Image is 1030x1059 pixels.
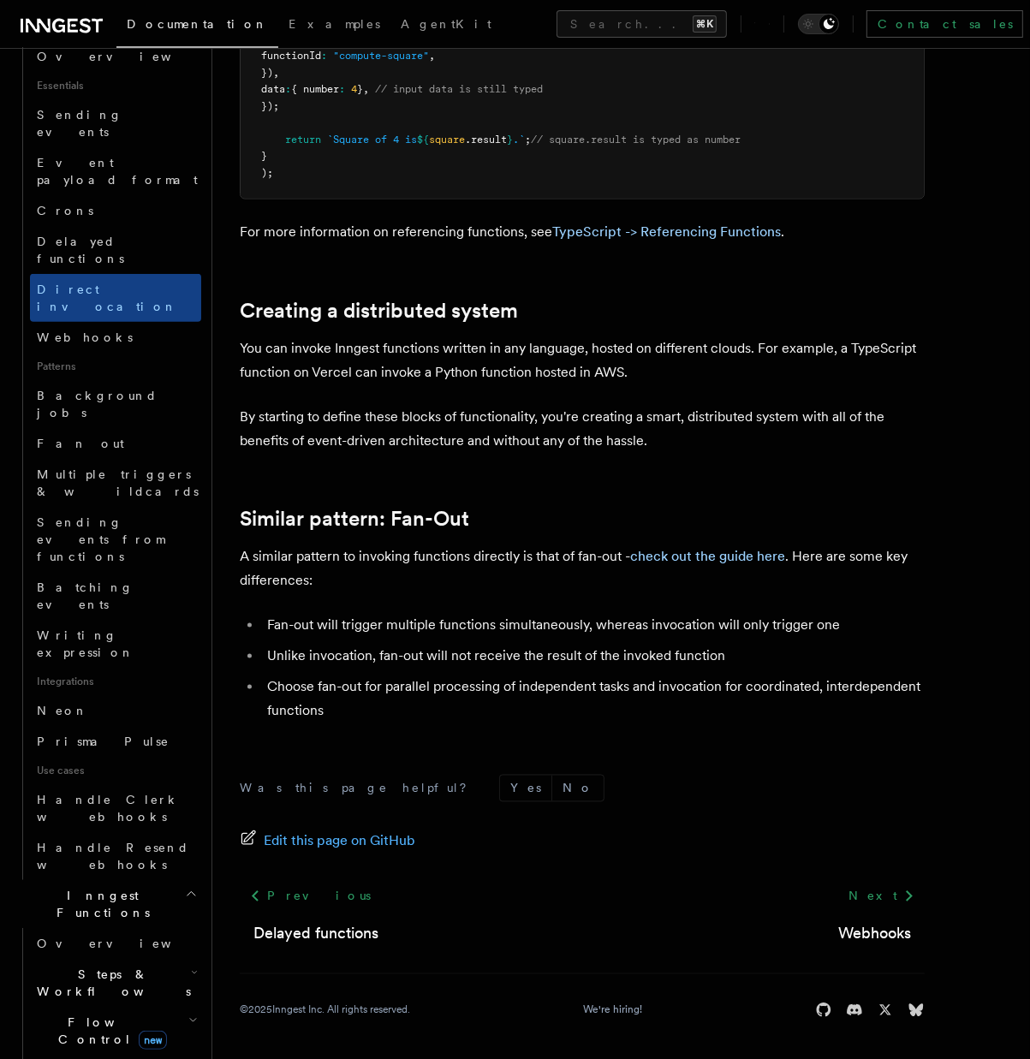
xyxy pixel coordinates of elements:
span: data [261,83,285,95]
a: Event payload format [30,147,201,195]
span: : [339,83,345,95]
span: // square.result is typed as number [531,134,741,146]
span: `Square of 4 is [327,134,417,146]
span: }); [261,100,279,112]
span: Writing expression [37,628,134,659]
span: Essentials [30,72,201,99]
span: Inngest Functions [14,887,185,921]
span: Direct invocation [37,283,177,313]
span: Prisma Pulse [37,735,170,748]
a: Documentation [116,5,278,48]
span: Overview [37,50,213,63]
span: Delayed functions [37,235,124,265]
span: "compute-square" [333,50,429,62]
a: Multiple triggers & wildcards [30,459,201,507]
span: Use cases [30,757,201,784]
span: Edit this page on GitHub [264,830,415,854]
a: Delayed functions [253,922,378,946]
a: Edit this page on GitHub [240,830,415,854]
a: Delayed functions [30,226,201,274]
span: Neon [37,704,88,717]
a: We're hiring! [583,1003,642,1017]
span: } [507,134,513,146]
a: Neon [30,695,201,726]
a: Fan out [30,428,201,459]
a: Writing expression [30,620,201,668]
a: Overview [30,41,201,72]
span: } [261,150,267,162]
span: Crons [37,204,93,217]
span: Handle Clerk webhooks [37,793,180,824]
li: Unlike invocation, fan-out will not receive the result of the invoked function [262,645,925,669]
p: By starting to define these blocks of functionality, you're creating a smart, distributed system ... [240,405,925,453]
a: Previous [240,881,381,912]
span: square [429,134,465,146]
a: Overview [30,928,201,959]
p: You can invoke Inngest functions written in any language, hosted on different clouds. For example... [240,336,925,384]
span: }) [261,67,273,79]
span: ; [525,134,531,146]
span: Batching events [37,580,134,611]
button: Flow Controlnew [30,1007,201,1055]
a: Examples [278,5,390,46]
a: Sending events [30,99,201,147]
span: Webhooks [37,330,133,344]
span: Documentation [127,17,268,31]
span: new [139,1031,167,1050]
span: Fan out [37,437,124,450]
a: Direct invocation [30,274,201,322]
a: Background jobs [30,380,201,428]
a: Similar pattern: Fan-Out [240,508,469,532]
a: Prisma Pulse [30,726,201,757]
p: For more information on referencing functions, see . [240,220,925,244]
span: , [363,83,369,95]
span: : [321,50,327,62]
span: : [285,83,291,95]
a: Creating a distributed system [240,299,518,323]
button: No [552,776,604,801]
span: 4 [351,83,357,95]
span: , [273,67,279,79]
span: Integrations [30,668,201,695]
span: ${ [417,134,429,146]
span: Background jobs [37,389,158,419]
a: Batching events [30,572,201,620]
span: , [429,50,435,62]
button: Search...⌘K [557,10,727,38]
span: functionId [261,50,321,62]
a: check out the guide here [630,549,785,565]
a: TypeScript -> Referencing Functions [552,223,781,240]
button: Inngest Functions [14,880,201,928]
span: Examples [289,17,380,31]
span: // input data is still typed [375,83,543,95]
span: Multiple triggers & wildcards [37,467,199,498]
a: Webhooks [30,322,201,353]
a: Next [838,881,925,912]
button: Steps & Workflows [30,959,201,1007]
a: Handle Clerk webhooks [30,784,201,832]
span: Patterns [30,353,201,380]
span: .result [465,134,507,146]
span: return [285,134,321,146]
span: Flow Control [30,1014,188,1048]
span: Steps & Workflows [30,966,191,1000]
p: A similar pattern to invoking functions directly is that of fan-out - . Here are some key differe... [240,545,925,593]
span: Event payload format [37,156,198,187]
button: Yes [500,776,551,801]
span: Sending events [37,108,122,139]
div: © 2025 Inngest Inc. All rights reserved. [240,1003,410,1017]
a: Contact sales [866,10,1023,38]
a: Handle Resend webhooks [30,832,201,880]
span: Sending events from functions [37,515,164,563]
a: Webhooks [838,922,911,946]
span: ); [261,167,273,179]
li: Choose fan-out for parallel processing of independent tasks and invocation for coordinated, inter... [262,675,925,723]
kbd: ⌘K [693,15,717,33]
a: AgentKit [390,5,502,46]
p: Was this page helpful? [240,780,479,797]
span: { number [291,83,339,95]
span: } [357,83,363,95]
li: Fan-out will trigger multiple functions simultaneously, whereas invocation will only trigger one [262,614,925,638]
span: AgentKit [401,17,491,31]
button: Toggle dark mode [798,14,839,34]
